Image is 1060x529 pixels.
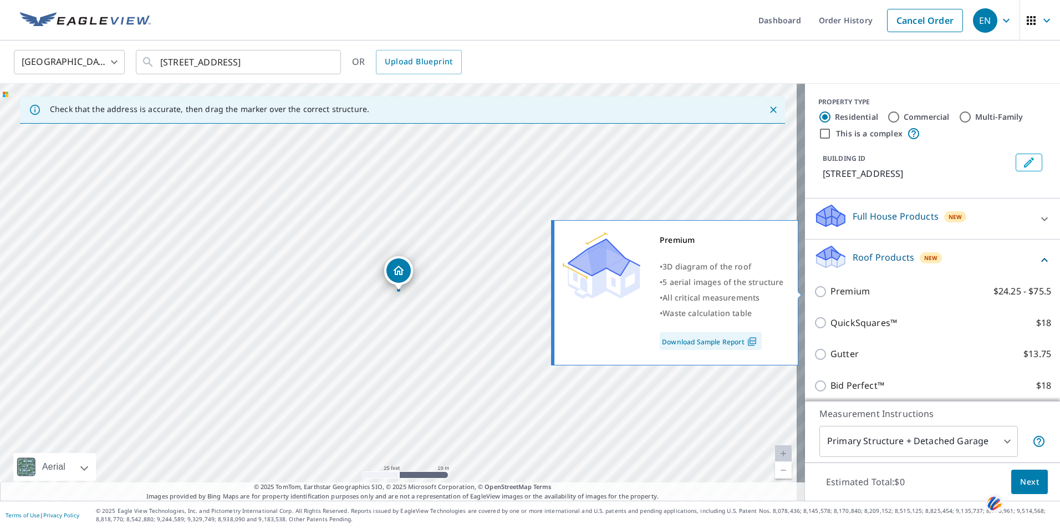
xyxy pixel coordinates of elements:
[1023,347,1051,361] p: $13.75
[835,111,878,123] label: Residential
[853,210,939,223] p: Full House Products
[660,332,762,350] a: Download Sample Report
[39,453,69,481] div: Aerial
[14,47,125,78] div: [GEOGRAPHIC_DATA]
[662,277,783,287] span: 5 aerial images of the structure
[254,482,552,492] span: © 2025 TomTom, Earthstar Geographics SIO, © 2025 Microsoft Corporation, ©
[817,470,914,494] p: Estimated Total: $0
[904,111,950,123] label: Commercial
[830,316,897,330] p: QuickSquares™
[823,154,865,163] p: BUILDING ID
[775,462,792,479] a: Current Level 20, Zoom Out
[975,111,1023,123] label: Multi-Family
[814,244,1051,276] div: Roof ProductsNew
[96,507,1054,523] p: © 2025 Eagle View Technologies, Inc. and Pictometry International Corp. All Rights Reserved. Repo...
[662,292,760,303] span: All critical measurements
[1036,379,1051,393] p: $18
[830,379,884,393] p: Bid Perfect™
[660,259,784,274] div: •
[949,212,962,221] span: New
[43,511,79,519] a: Privacy Policy
[352,50,462,74] div: OR
[563,232,640,299] img: Premium
[993,284,1051,298] p: $24.25 - $75.5
[924,253,938,262] span: New
[660,232,784,248] div: Premium
[662,308,752,318] span: Waste calculation table
[1020,475,1039,489] span: Next
[6,512,79,518] p: |
[830,284,870,298] p: Premium
[973,8,997,33] div: EN
[1036,316,1051,330] p: $18
[385,55,452,69] span: Upload Blueprint
[830,347,859,361] p: Gutter
[1032,435,1046,448] span: Your report will include the primary structure and a detached garage if one exists.
[823,167,1011,180] p: [STREET_ADDRESS]
[662,261,751,272] span: 3D diagram of the roof
[660,290,784,306] div: •
[775,445,792,462] a: Current Level 20, Zoom In Disabled
[853,251,914,264] p: Roof Products
[660,306,784,321] div: •
[745,337,760,347] img: Pdf Icon
[887,9,963,32] a: Cancel Order
[819,407,1046,420] p: Measurement Instructions
[20,12,151,29] img: EV Logo
[836,128,903,139] label: This is a complex
[1016,154,1042,171] button: Edit building 1
[819,426,1018,457] div: Primary Structure + Detached Garage
[660,274,784,290] div: •
[818,97,1047,107] div: PROPERTY TYPE
[13,453,96,481] div: Aerial
[485,482,531,491] a: OpenStreetMap
[376,50,461,74] a: Upload Blueprint
[814,203,1051,235] div: Full House ProductsNew
[384,256,413,291] div: Dropped pin, building 1, Residential property, 252 Deer Ridge Ln Champion, PA 15622
[50,104,369,114] p: Check that the address is accurate, then drag the marker over the correct structure.
[985,493,1004,513] img: svg+xml;base64,PHN2ZyB3aWR0aD0iNDQiIGhlaWdodD0iNDQiIHZpZXdCb3g9IjAgMCA0NCA0NCIgZmlsbD0ibm9uZSIgeG...
[766,103,781,117] button: Close
[1011,470,1048,495] button: Next
[160,47,318,78] input: Search by address or latitude-longitude
[533,482,552,491] a: Terms
[6,511,40,519] a: Terms of Use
